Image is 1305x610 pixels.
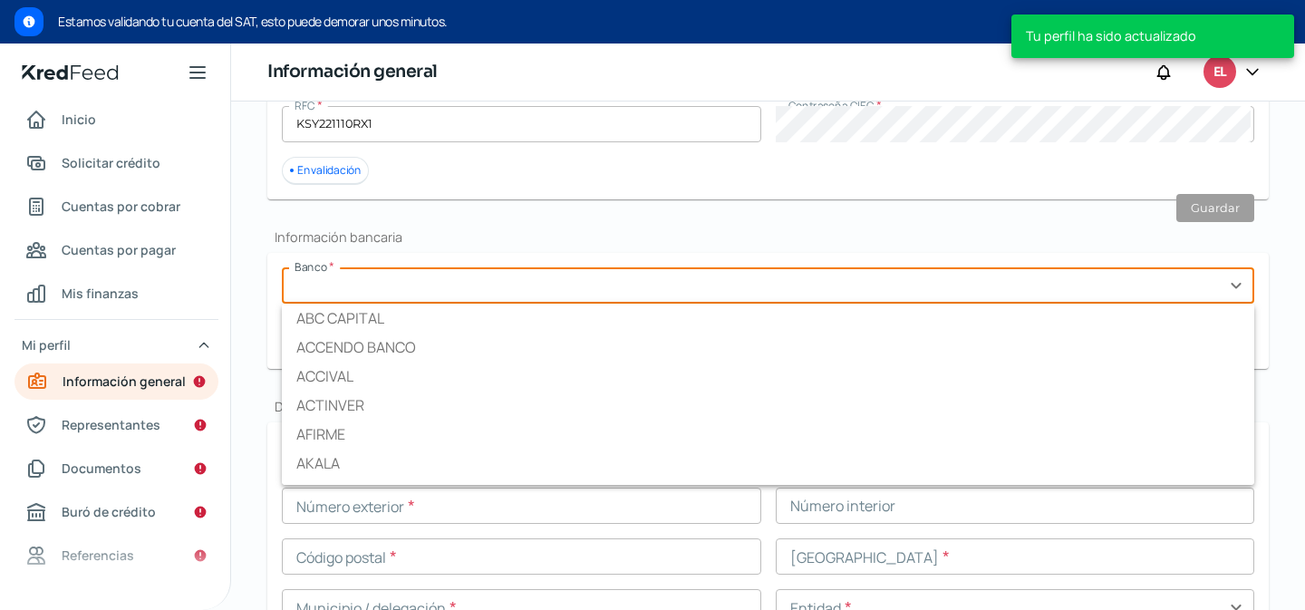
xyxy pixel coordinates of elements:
span: Documentos [62,457,141,479]
a: Mis finanzas [14,276,218,312]
span: Mi perfil [22,334,71,356]
span: Cuentas por pagar [62,238,176,261]
li: ACCIVAL [282,362,1254,391]
span: Referencias [62,544,134,566]
li: ABC CAPITAL [282,304,1254,333]
span: Estamos validando tu cuenta del SAT, esto puede demorar unos minutos. [58,11,1290,33]
a: Información general [14,363,218,400]
a: Solicitar crédito [14,145,218,181]
span: Solicitar crédito [62,151,160,174]
span: Cuentas por cobrar [62,195,180,218]
h1: Información general [267,59,438,85]
span: EL [1213,62,1226,83]
a: Buró de crédito [14,494,218,530]
span: Industria [62,587,118,610]
a: Documentos [14,450,218,487]
span: Mis finanzas [62,282,139,305]
li: AFIRME [282,420,1254,449]
div: Tu perfil ha sido actualizado [1011,15,1294,58]
li: AKALA [282,449,1254,478]
a: Cuentas por pagar [14,232,218,268]
span: Banco [295,259,326,275]
h2: Información bancaria [267,228,1269,246]
li: AMERICAN EXPRESS [282,478,1254,507]
a: Referencias [14,537,218,574]
div: En validación [282,157,369,185]
a: Representantes [14,407,218,443]
li: ACCENDO BANCO [282,333,1254,362]
a: Cuentas por cobrar [14,189,218,225]
button: Guardar [1176,194,1254,222]
h2: Domicilio fiscal [267,398,1269,415]
li: ACTINVER [282,391,1254,420]
span: Información general [63,370,186,392]
a: Inicio [14,102,218,138]
span: Buró de crédito [62,500,156,523]
span: Representantes [62,413,160,436]
span: Inicio [62,108,96,131]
